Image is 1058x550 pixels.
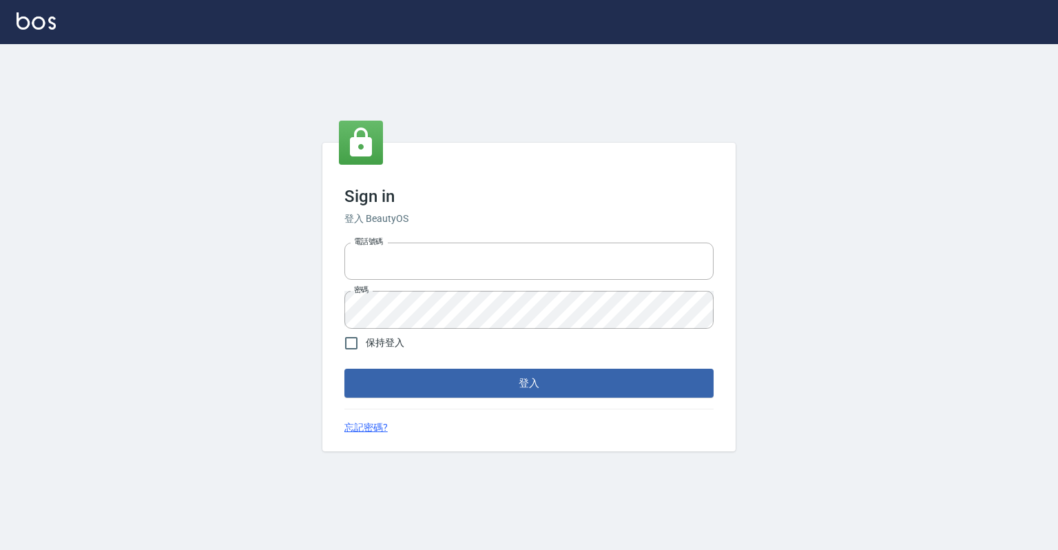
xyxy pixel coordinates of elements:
a: 忘記密碼? [344,420,388,435]
img: Logo [17,12,56,30]
h6: 登入 BeautyOS [344,212,714,226]
label: 密碼 [354,285,369,295]
span: 保持登入 [366,336,404,350]
h3: Sign in [344,187,714,206]
label: 電話號碼 [354,236,383,247]
button: 登入 [344,369,714,398]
